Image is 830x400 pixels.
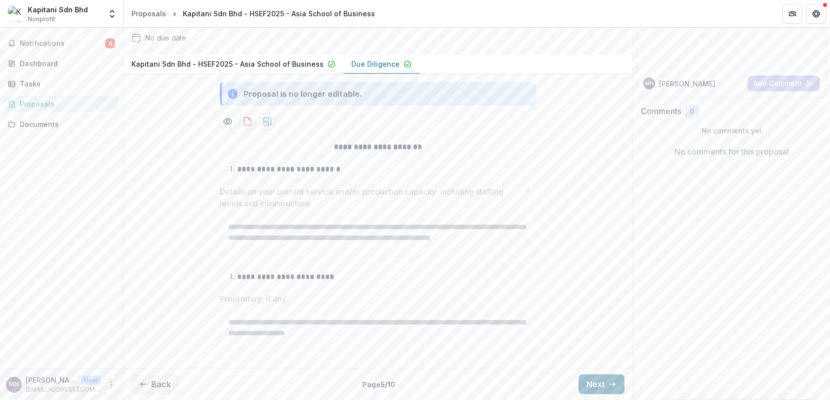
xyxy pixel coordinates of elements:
[20,58,111,69] div: Dashboard
[4,36,119,51] button: Notifications4
[105,4,119,24] button: Open entity switcher
[28,4,88,15] div: Kapitani Sdn Bhd
[28,15,55,24] span: Nonprofit
[674,146,789,158] p: No comments for this proposal
[20,79,111,89] div: Tasks
[220,114,236,129] button: Preview c865e106-dd64-43c0-91f5-249098320c43-1.pdf
[9,381,19,388] div: Mohd Nazrul Hazeri Bin Nazirmuddin
[20,99,111,109] div: Proposals
[145,33,186,43] div: No due date
[4,76,119,92] a: Tasks
[244,88,362,100] div: Proposal is no longer editable.
[783,4,802,24] button: Partners
[127,6,379,21] nav: breadcrumb
[4,96,119,112] a: Proposals
[20,119,111,129] div: Documents
[220,186,522,209] p: Details on your current service and/or production capacity, including staffing levels and infrast...
[240,114,255,129] button: download-proposal
[26,385,101,394] p: [EMAIL_ADDRESS][DOMAIN_NAME]
[659,79,715,89] p: [PERSON_NAME]
[131,59,324,69] p: Kapitani Sdn Bhd - HSEF2025 - Asia School of Business
[81,376,101,385] p: User
[183,8,375,19] div: Kapitani Sdn Bhd - HSEF2025 - Asia School of Business
[131,374,179,394] button: Back
[127,6,170,21] a: Proposals
[8,6,24,22] img: Kapitani Sdn Bhd
[806,4,826,24] button: Get Help
[4,55,119,72] a: Dashboard
[645,81,654,86] div: Mohd Nazrul Hazeri Bin Nazirmuddin
[690,108,694,116] span: 0
[351,59,400,69] p: Due Diligence
[105,379,117,391] button: More
[362,379,395,390] p: Page 5 / 10
[20,40,105,48] span: Notifications
[4,116,119,132] a: Documents
[26,375,77,385] p: [PERSON_NAME]
[579,374,624,394] button: Next
[747,76,820,91] button: Add Comment
[220,293,288,305] p: Proprietary, if any:
[105,39,115,48] span: 4
[641,107,681,116] h2: Comments
[259,114,275,129] button: download-proposal
[641,125,822,136] p: No comments yet
[131,8,166,19] div: Proposals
